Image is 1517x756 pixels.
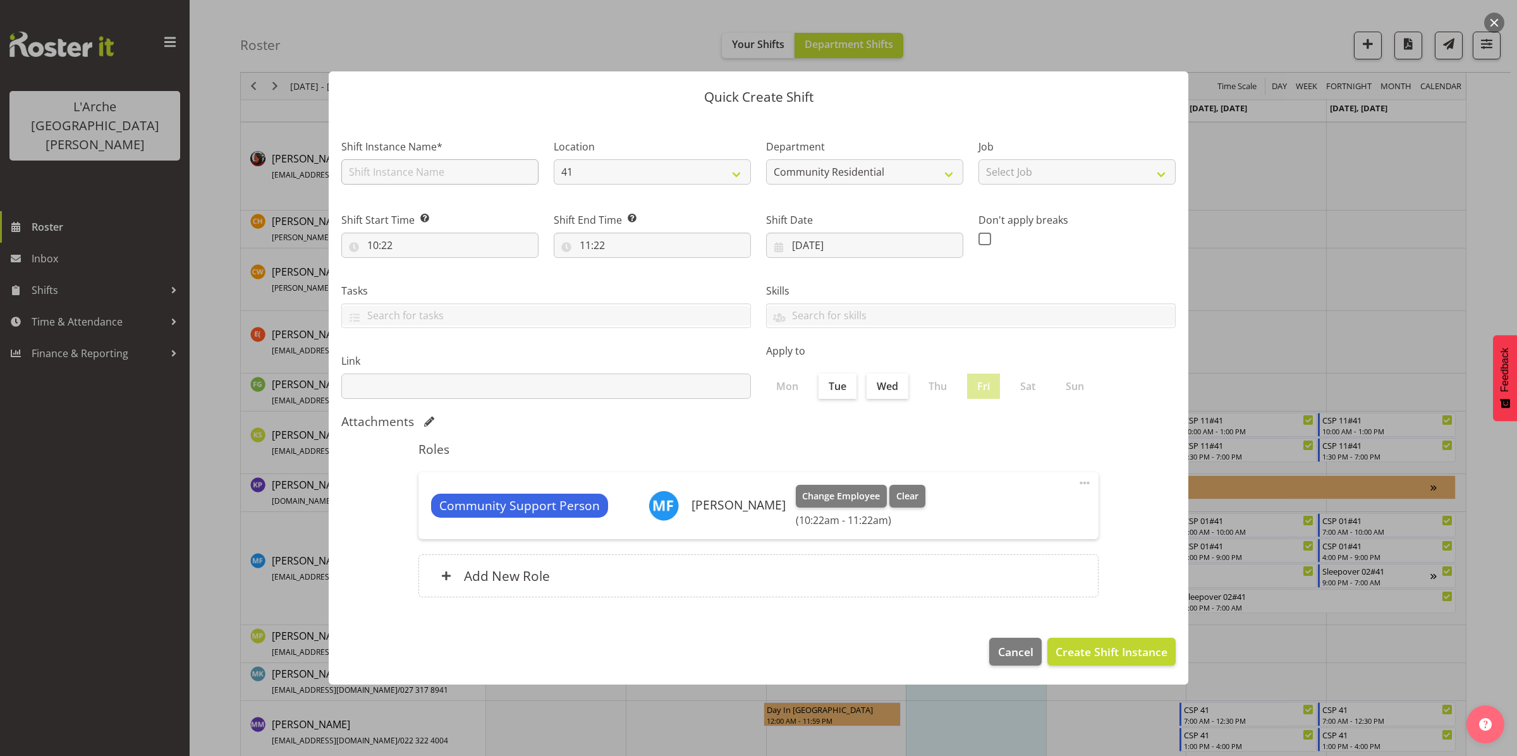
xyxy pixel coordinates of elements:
label: Shift End Time [554,212,751,228]
label: Shift Start Time [341,212,539,228]
span: Community Support Person [439,497,600,515]
h6: (10:22am - 11:22am) [796,514,925,527]
label: Shift Date [766,212,963,228]
label: Job [978,139,1176,154]
input: Click to select... [554,233,751,258]
button: Cancel [989,638,1041,666]
h6: [PERSON_NAME] [691,498,786,512]
label: Don't apply breaks [978,212,1176,228]
label: Tue [819,374,856,399]
img: melissa-fry10932.jpg [649,491,679,521]
button: Clear [889,485,925,508]
span: Clear [896,489,918,503]
label: Tasks [341,283,751,298]
label: Sat [1010,374,1045,399]
button: Change Employee [796,485,887,508]
span: Feedback [1499,348,1511,392]
label: Apply to [766,343,1176,358]
label: Thu [918,374,957,399]
h5: Roles [418,442,1099,457]
input: Search for skills [767,306,1175,326]
span: Cancel [998,643,1033,660]
label: Wed [867,374,908,399]
input: Shift Instance Name [341,159,539,185]
h5: Attachments [341,414,414,429]
p: Quick Create Shift [341,90,1176,104]
button: Feedback - Show survey [1493,335,1517,421]
label: Link [341,353,751,369]
input: Search for tasks [342,306,750,326]
input: Click to select... [341,233,539,258]
label: Fri [967,374,1000,399]
span: Change Employee [802,489,880,503]
span: Create Shift Instance [1056,643,1167,660]
label: Location [554,139,751,154]
label: Department [766,139,963,154]
input: Click to select... [766,233,963,258]
h6: Add New Role [464,568,550,584]
label: Sun [1056,374,1094,399]
img: help-xxl-2.png [1479,718,1492,731]
label: Mon [766,374,808,399]
button: Create Shift Instance [1047,638,1176,666]
label: Shift Instance Name* [341,139,539,154]
label: Skills [766,283,1176,298]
